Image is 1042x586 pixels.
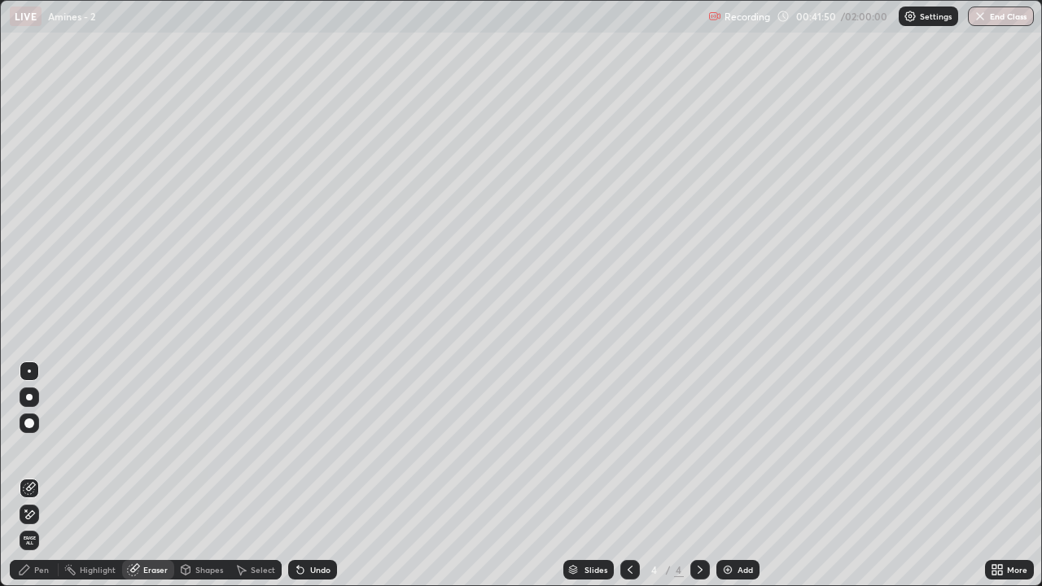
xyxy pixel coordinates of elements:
img: recording.375f2c34.svg [708,10,721,23]
div: 4 [646,565,663,575]
p: LIVE [15,10,37,23]
p: Recording [725,11,770,23]
div: Shapes [195,566,223,574]
div: More [1007,566,1027,574]
button: End Class [968,7,1034,26]
div: 4 [674,562,684,577]
div: Pen [34,566,49,574]
img: end-class-cross [974,10,987,23]
p: Amines - 2 [48,10,95,23]
div: Eraser [143,566,168,574]
span: Erase all [20,536,38,545]
div: Add [738,566,753,574]
div: Highlight [80,566,116,574]
img: class-settings-icons [904,10,917,23]
div: / [666,565,671,575]
div: Undo [310,566,331,574]
div: Select [251,566,275,574]
p: Settings [920,12,952,20]
img: add-slide-button [721,563,734,576]
div: Slides [584,566,607,574]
